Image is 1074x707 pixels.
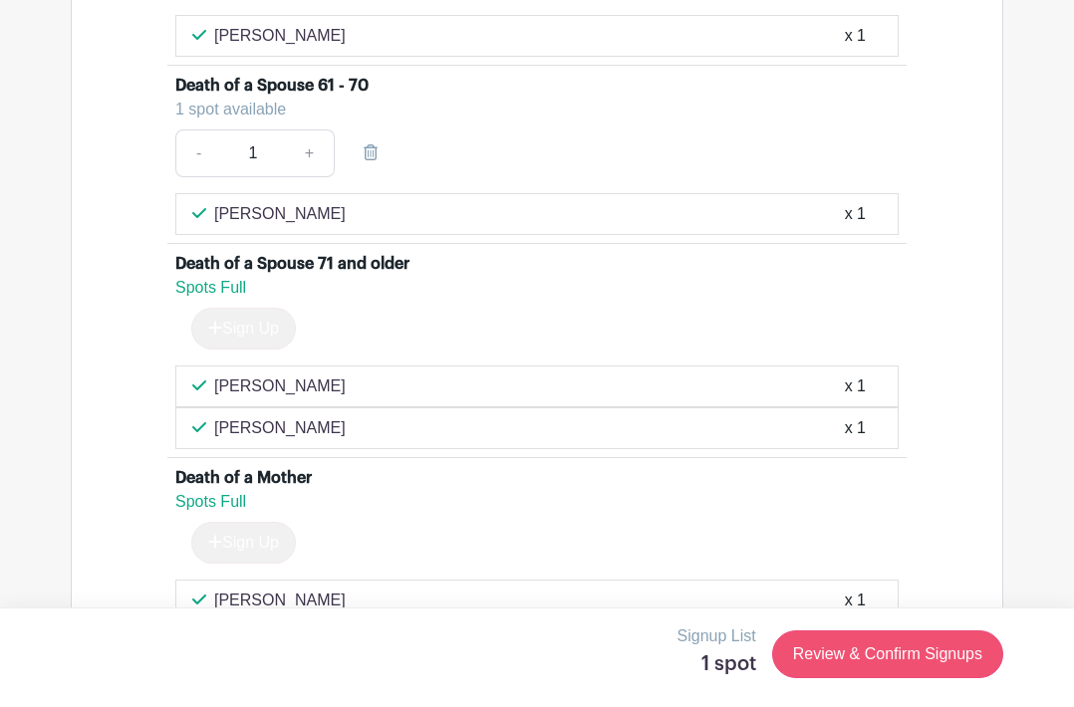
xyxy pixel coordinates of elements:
p: [PERSON_NAME] [214,589,346,612]
div: Death of a Spouse 71 and older [175,252,409,276]
div: Death of a Spouse 61 - 70 [175,74,369,98]
a: - [175,129,221,177]
span: Spots Full [175,279,246,296]
div: 1 spot available [175,98,883,121]
div: x 1 [845,374,866,398]
a: + [285,129,335,177]
div: Death of a Mother [175,466,312,490]
p: Signup List [677,624,756,648]
div: x 1 [845,24,866,48]
div: x 1 [845,416,866,440]
p: [PERSON_NAME] [214,202,346,226]
p: [PERSON_NAME] [214,416,346,440]
p: [PERSON_NAME] [214,24,346,48]
div: x 1 [845,589,866,612]
div: x 1 [845,202,866,226]
a: Review & Confirm Signups [772,630,1003,678]
p: [PERSON_NAME] [214,374,346,398]
span: Spots Full [175,493,246,510]
h5: 1 spot [677,652,756,676]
